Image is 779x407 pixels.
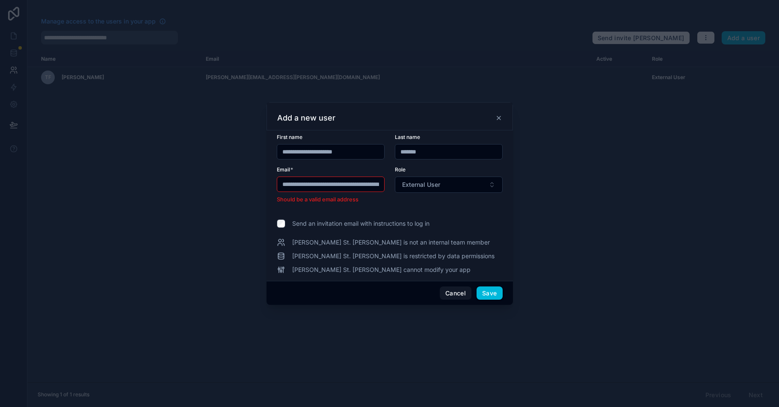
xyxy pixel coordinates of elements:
[292,265,471,274] span: [PERSON_NAME] St. [PERSON_NAME] cannot modify your app
[277,219,285,228] input: Send an invitation email with instructions to log in
[395,166,406,173] span: Role
[277,134,302,140] span: First name
[277,166,290,173] span: Email
[292,219,429,228] span: Send an invitation email with instructions to log in
[292,252,495,260] span: [PERSON_NAME] St. [PERSON_NAME] is restricted by data permissions
[292,238,490,247] span: [PERSON_NAME] St. [PERSON_NAME] is not an internal team member
[477,286,502,300] button: Save
[277,195,385,204] li: Should be a valid email address
[277,113,335,123] h3: Add a new user
[395,177,503,193] button: Select Button
[395,134,420,140] span: Last name
[402,180,440,189] span: External User
[440,286,471,300] button: Cancel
